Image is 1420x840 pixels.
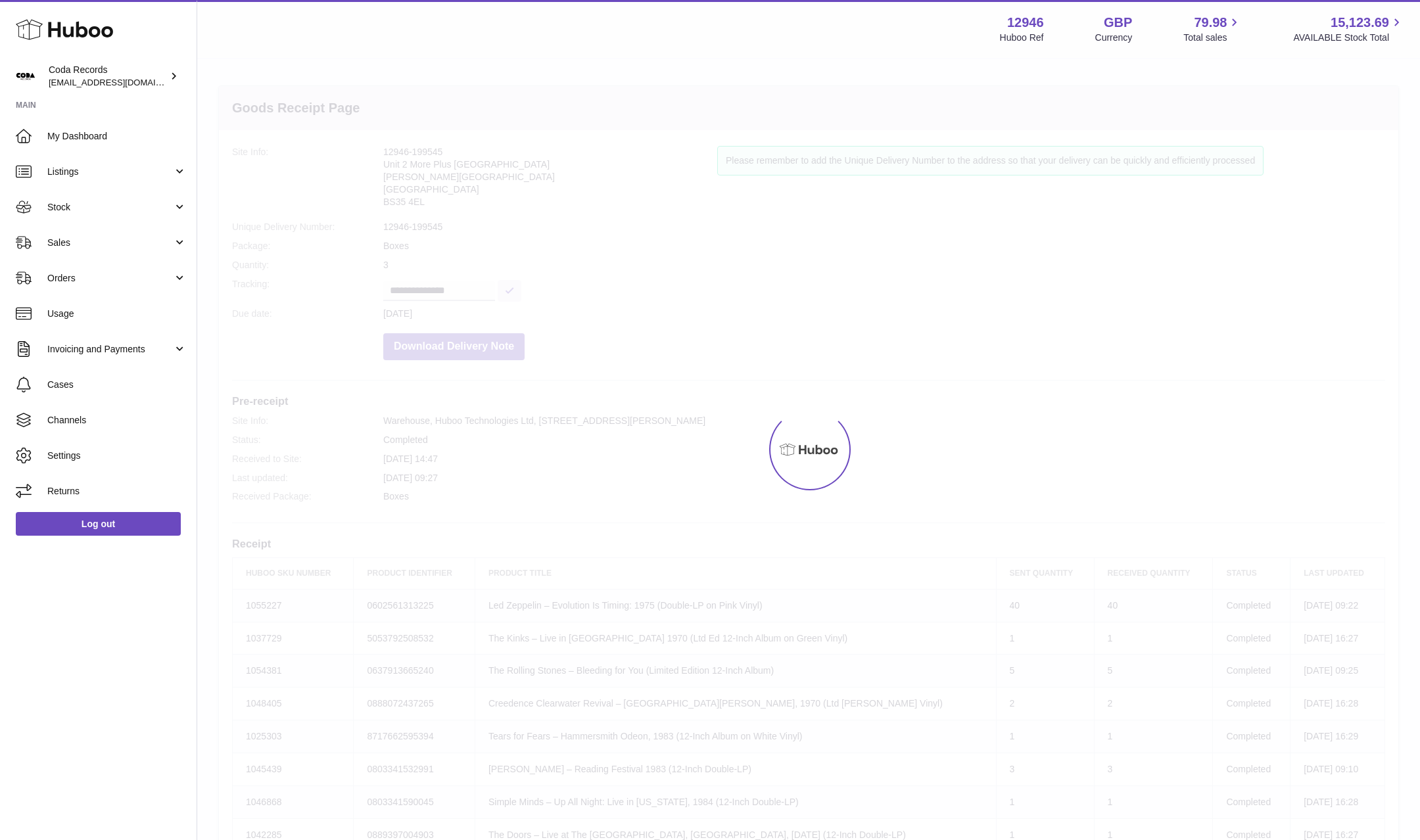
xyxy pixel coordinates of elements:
[47,237,173,249] span: Sales
[47,272,173,285] span: Orders
[47,414,187,427] span: Channels
[47,130,187,143] span: My Dashboard
[47,379,187,391] span: Cases
[16,512,181,536] a: Log out
[1331,14,1389,32] span: 15,123.69
[1095,32,1133,44] div: Currency
[1183,32,1242,44] span: Total sales
[47,485,187,498] span: Returns
[1293,32,1404,44] span: AVAILABLE Stock Total
[1194,14,1227,32] span: 79.98
[16,66,35,86] img: haz@pcatmedia.com
[47,450,187,462] span: Settings
[1183,14,1242,44] a: 79.98 Total sales
[47,166,173,178] span: Listings
[1007,14,1044,32] strong: 12946
[47,201,173,214] span: Stock
[1293,14,1404,44] a: 15,123.69 AVAILABLE Stock Total
[1000,32,1044,44] div: Huboo Ref
[47,343,173,356] span: Invoicing and Payments
[1104,14,1132,32] strong: GBP
[49,64,167,89] div: Coda Records
[49,77,193,87] span: [EMAIL_ADDRESS][DOMAIN_NAME]
[47,308,187,320] span: Usage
